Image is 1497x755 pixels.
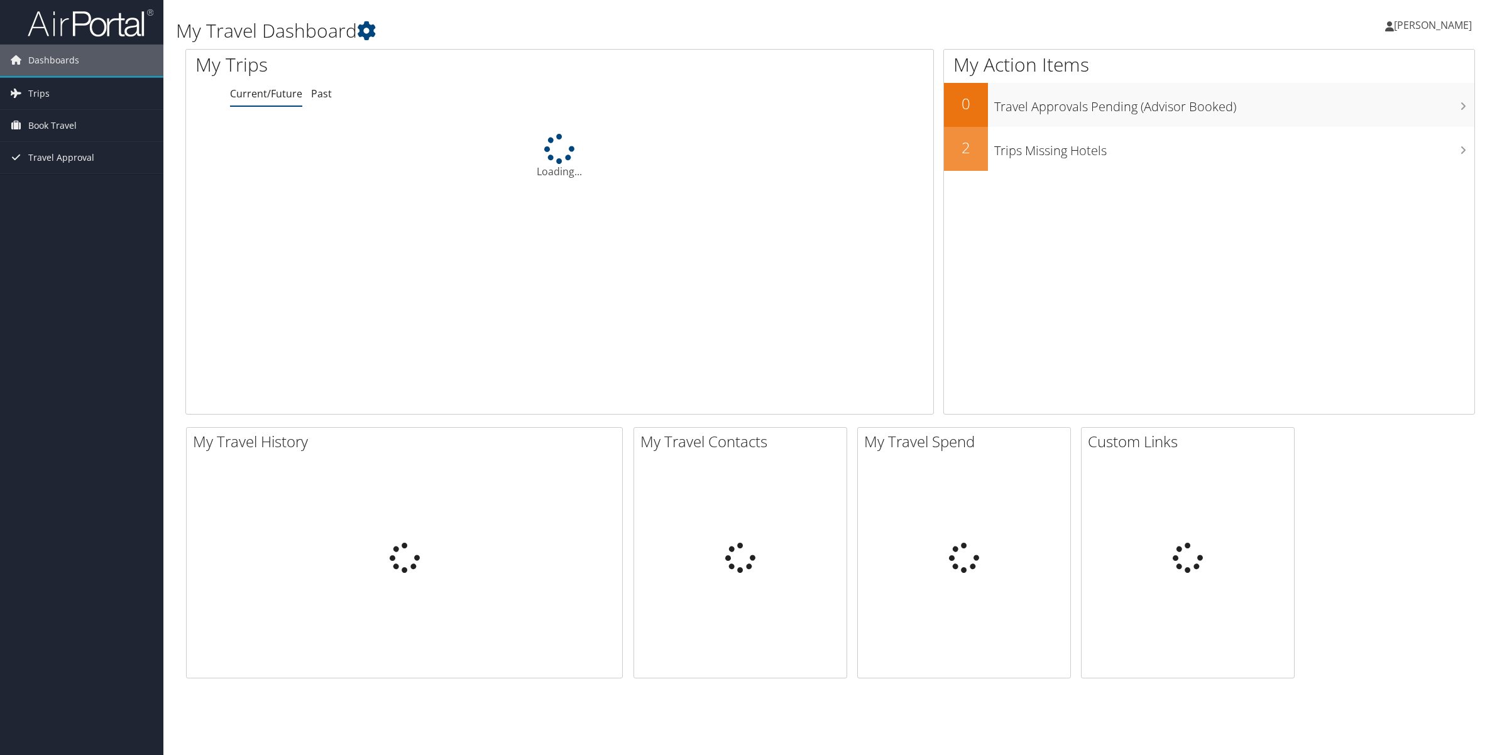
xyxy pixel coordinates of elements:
[1394,18,1472,32] span: [PERSON_NAME]
[994,136,1474,160] h3: Trips Missing Hotels
[176,18,1048,44] h1: My Travel Dashboard
[28,8,153,38] img: airportal-logo.png
[640,431,847,452] h2: My Travel Contacts
[944,127,1474,171] a: 2Trips Missing Hotels
[944,83,1474,127] a: 0Travel Approvals Pending (Advisor Booked)
[28,110,77,141] span: Book Travel
[193,431,622,452] h2: My Travel History
[28,78,50,109] span: Trips
[28,45,79,76] span: Dashboards
[195,52,612,78] h1: My Trips
[994,92,1474,116] h3: Travel Approvals Pending (Advisor Booked)
[944,93,988,114] h2: 0
[1385,6,1484,44] a: [PERSON_NAME]
[1088,431,1294,452] h2: Custom Links
[186,134,933,179] div: Loading...
[944,137,988,158] h2: 2
[28,142,94,173] span: Travel Approval
[311,87,332,100] a: Past
[230,87,302,100] a: Current/Future
[944,52,1474,78] h1: My Action Items
[864,431,1070,452] h2: My Travel Spend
